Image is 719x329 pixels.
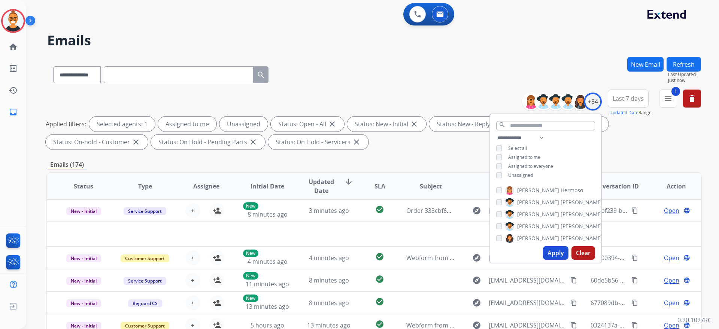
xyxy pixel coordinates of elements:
span: [EMAIL_ADDRESS][DOMAIN_NAME] [489,276,566,285]
mat-icon: person_add [212,276,221,285]
button: Updated Date [609,110,638,116]
span: 677089db-cc3a-4bf0-857d-5594a08f831c [591,299,703,307]
mat-icon: history [9,86,18,95]
mat-icon: check_circle [375,205,384,214]
span: Open [664,298,679,307]
mat-icon: content_copy [631,277,638,284]
mat-icon: content_copy [631,254,638,261]
span: Updated Date [304,177,339,195]
mat-icon: explore [472,298,481,307]
span: [PERSON_NAME] [517,187,559,194]
button: Last 7 days [608,90,649,108]
button: 1 [659,90,677,108]
span: Hermoso [561,187,583,194]
mat-icon: search [257,70,266,79]
mat-icon: language [683,299,690,306]
div: Status: New - Reply [429,117,508,132]
mat-icon: search [499,121,506,128]
span: [EMAIL_ADDRESS][DOMAIN_NAME] [489,206,566,215]
span: + [191,298,194,307]
button: Clear [571,246,595,260]
span: Range [609,109,652,116]
mat-icon: content_copy [631,299,638,306]
mat-icon: content_copy [631,207,638,214]
p: Applied filters: [46,120,86,129]
span: Initial Date [251,182,284,191]
mat-icon: explore [472,253,481,262]
span: 1 [671,87,680,96]
mat-icon: list_alt [9,64,18,73]
span: Webform from [EMAIL_ADDRESS][DOMAIN_NAME] on [DATE] [406,254,576,262]
mat-icon: close [410,120,419,129]
mat-icon: language [683,254,690,261]
span: 8 minutes ago [309,299,349,307]
div: Unassigned [219,117,268,132]
div: Status: On Hold - Servicers [268,135,368,150]
span: Assigned to everyone [508,163,553,169]
mat-icon: language [683,277,690,284]
button: New Email [627,57,664,72]
mat-icon: content_copy [570,299,577,306]
div: Selected agents: 1 [89,117,155,132]
mat-icon: close [352,138,361,147]
span: 8 minutes ago [248,210,288,218]
button: + [185,273,200,288]
span: Order 333cbf6d-586a-4ecd-ac83-02fdee455ad6 [406,206,538,215]
span: [PERSON_NAME] [561,223,603,230]
span: Conversation ID [591,182,639,191]
mat-icon: check_circle [375,320,384,329]
span: + [191,276,194,285]
span: 13 minutes ago [246,302,289,311]
div: Status: Open - All [271,117,344,132]
span: Service Support [124,277,166,285]
mat-icon: close [131,138,140,147]
mat-icon: language [683,207,690,214]
span: New - Initial [66,299,101,307]
mat-icon: person_add [212,206,221,215]
button: Apply [543,246,568,260]
span: + [191,206,194,215]
span: Subject [420,182,442,191]
span: 60de5b56-c04c-489e-8d20-68bcb8ee446c [591,276,706,284]
span: Open [664,253,679,262]
span: Service Support [124,207,166,215]
mat-icon: delete [688,94,697,103]
span: [PERSON_NAME] [561,235,603,242]
span: [EMAIL_ADDRESS][DOMAIN_NAME] [489,298,566,307]
mat-icon: explore [472,206,481,215]
span: [PERSON_NAME] [517,223,559,230]
span: SLA [374,182,385,191]
mat-icon: menu [664,94,673,103]
mat-icon: close [328,120,337,129]
div: Status: On-hold - Customer [46,135,148,150]
mat-icon: check_circle [375,252,384,261]
button: + [185,203,200,218]
span: 4 minutes ago [248,257,288,266]
span: Type [138,182,152,191]
mat-icon: content_copy [570,277,577,284]
p: 0.20.1027RC [677,316,712,325]
span: New - Initial [66,254,101,262]
span: New - Initial [66,207,101,215]
span: [EMAIL_ADDRESS][DOMAIN_NAME] [489,253,566,262]
button: + [185,295,200,310]
span: 8 minutes ago [309,276,349,284]
span: + [191,253,194,262]
p: New [243,250,258,257]
span: Reguard CS [128,299,162,307]
p: Emails (174) [47,160,87,169]
mat-icon: close [249,138,258,147]
mat-icon: person_add [212,253,221,262]
mat-icon: person_add [212,298,221,307]
span: [PERSON_NAME] [517,199,559,206]
span: New - Initial [66,277,101,285]
div: Status: On Hold - Pending Parts [151,135,265,150]
mat-icon: content_copy [570,322,577,329]
mat-icon: arrow_downward [344,177,353,186]
span: Customer Support [121,254,169,262]
th: Action [640,173,701,199]
img: avatar [3,10,24,31]
div: Assigned to me [158,117,216,132]
h2: Emails [47,33,701,48]
span: Just now [668,78,701,84]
